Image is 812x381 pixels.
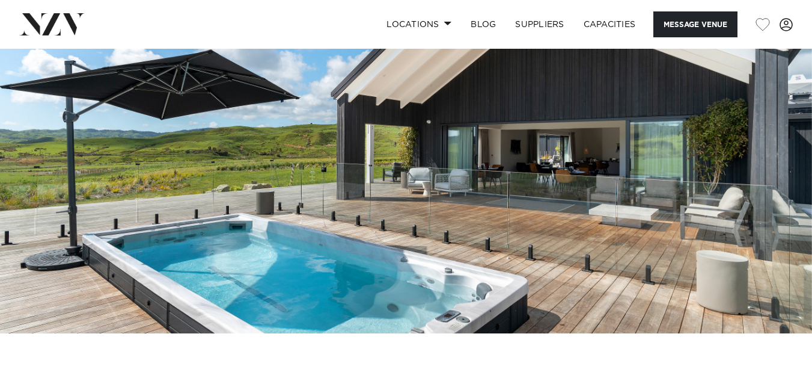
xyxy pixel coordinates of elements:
[19,13,85,35] img: nzv-logo.png
[574,11,646,37] a: Capacities
[505,11,573,37] a: SUPPLIERS
[377,11,461,37] a: Locations
[461,11,505,37] a: BLOG
[653,11,737,37] button: Message Venue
